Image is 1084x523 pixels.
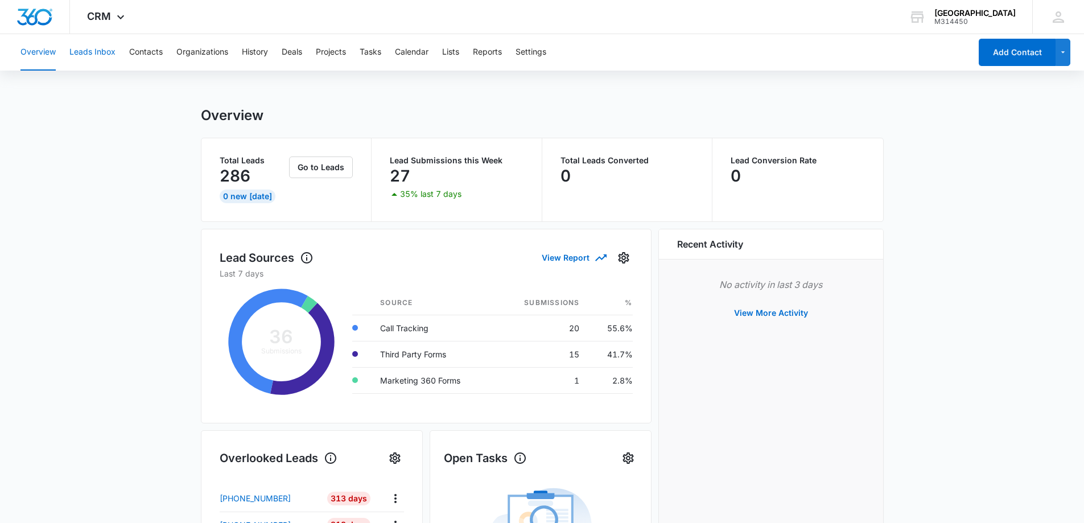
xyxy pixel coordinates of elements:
p: Lead Submissions this Week [390,157,524,164]
button: Settings [615,249,633,267]
p: 286 [220,167,250,185]
h1: Lead Sources [220,249,314,266]
h1: Overview [201,107,263,124]
p: No activity in last 3 days [677,278,865,291]
h1: Overlooked Leads [220,450,337,467]
button: View More Activity [723,299,819,327]
button: Projects [316,34,346,71]
a: [PHONE_NUMBER] [220,492,319,504]
button: Settings [386,449,404,467]
th: % [588,291,632,315]
h6: Recent Activity [677,237,743,251]
div: account id [934,18,1016,26]
button: Calendar [395,34,428,71]
td: Marketing 360 Forms [371,367,496,393]
div: 313 Days [327,492,370,505]
button: Go to Leads [289,157,353,178]
td: 15 [496,341,588,367]
button: Lists [442,34,459,71]
td: 1 [496,367,588,393]
p: Total Leads Converted [560,157,694,164]
button: Settings [516,34,546,71]
button: Contacts [129,34,163,71]
button: Reports [473,34,502,71]
div: 0 New [DATE] [220,190,275,203]
button: Tasks [360,34,381,71]
td: 55.6% [588,315,632,341]
td: 2.8% [588,367,632,393]
button: Settings [619,449,637,467]
div: account name [934,9,1016,18]
th: Source [371,291,496,315]
button: View Report [542,248,605,267]
p: [PHONE_NUMBER] [220,492,291,504]
th: Submissions [496,291,588,315]
button: Overview [20,34,56,71]
p: Last 7 days [220,267,633,279]
button: History [242,34,268,71]
p: Total Leads [220,157,287,164]
td: Third Party Forms [371,341,496,367]
button: Add Contact [979,39,1056,66]
td: 41.7% [588,341,632,367]
button: Leads Inbox [69,34,116,71]
span: CRM [87,10,111,22]
button: Deals [282,34,302,71]
button: Actions [386,489,404,507]
a: Go to Leads [289,162,353,172]
p: 27 [390,167,410,185]
h1: Open Tasks [444,450,527,467]
button: Organizations [176,34,228,71]
p: Lead Conversion Rate [731,157,865,164]
td: 20 [496,315,588,341]
td: Call Tracking [371,315,496,341]
p: 0 [731,167,741,185]
p: 0 [560,167,571,185]
p: 35% last 7 days [400,190,461,198]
